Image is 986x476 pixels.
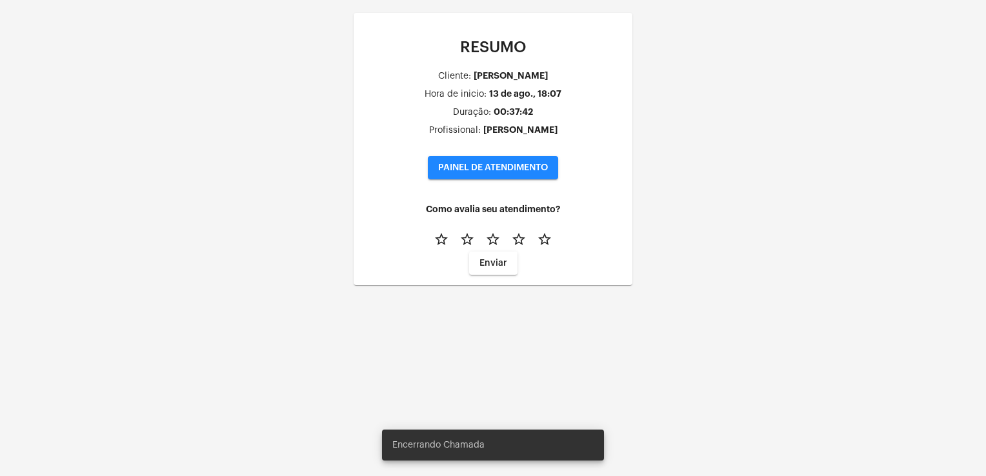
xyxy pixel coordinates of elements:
[511,232,527,247] mat-icon: star_border
[428,156,558,179] button: PAINEL DE ATENDIMENTO
[485,232,501,247] mat-icon: star_border
[429,126,481,135] div: Profissional:
[474,71,548,81] div: [PERSON_NAME]
[494,107,533,117] div: 00:37:42
[489,89,561,99] div: 13 de ago., 18:07
[483,125,558,135] div: [PERSON_NAME]
[479,259,507,268] span: Enviar
[364,204,622,214] h4: Como avalia seu atendimento?
[434,232,449,247] mat-icon: star_border
[459,232,475,247] mat-icon: star_border
[453,108,491,117] div: Duração:
[438,72,471,81] div: Cliente:
[537,232,552,247] mat-icon: star_border
[469,252,518,275] button: Enviar
[438,163,548,172] span: PAINEL DE ATENDIMENTO
[392,439,485,451] span: Encerrando Chamada
[425,90,487,99] div: Hora de inicio:
[364,39,622,55] p: RESUMO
